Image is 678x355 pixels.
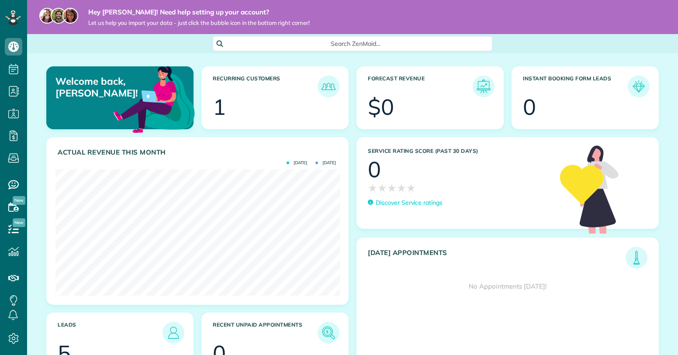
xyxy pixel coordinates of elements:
[320,324,337,341] img: icon_unpaid_appointments-47b8ce3997adf2238b356f14209ab4cced10bd1f174958f3ca8f1d0dd7fffeee.png
[377,180,387,196] span: ★
[475,78,492,95] img: icon_forecast_revenue-8c13a41c7ed35a8dcfafea3cbb826a0462acb37728057bba2d056411b612bbbe.png
[58,148,339,156] h3: Actual Revenue this month
[315,161,336,165] span: [DATE]
[406,180,416,196] span: ★
[213,76,318,97] h3: Recurring Customers
[112,56,197,141] img: dashboard_welcome-42a62b7d889689a78055ac9021e634bf52bae3f8056760290aed330b23ab8690.png
[368,148,551,154] h3: Service Rating score (past 30 days)
[630,78,647,95] img: icon_form_leads-04211a6a04a5b2264e4ee56bc0799ec3eb69b7e499cbb523a139df1d13a81ae0.png
[368,198,443,207] a: Discover Service ratings
[62,8,78,24] img: michelle-19f622bdf1676172e81f8f8fba1fb50e276960ebfe0243fe18214015130c80e4.jpg
[397,180,406,196] span: ★
[55,76,146,99] p: Welcome back, [PERSON_NAME]!
[368,76,473,97] h3: Forecast Revenue
[357,269,658,304] div: No Appointments [DATE]!
[213,322,318,344] h3: Recent unpaid appointments
[387,180,397,196] span: ★
[88,8,310,17] strong: Hey [PERSON_NAME]! Need help setting up your account?
[13,196,25,205] span: New
[368,159,381,180] div: 0
[13,218,25,227] span: New
[165,324,182,341] img: icon_leads-1bed01f49abd5b7fead27621c3d59655bb73ed531f8eeb49469d10e621d6b896.png
[320,78,337,95] img: icon_recurring_customers-cf858462ba22bcd05b5a5880d41d6543d210077de5bb9ebc9590e49fd87d84ed.png
[213,96,226,118] div: 1
[39,8,55,24] img: maria-72a9807cf96188c08ef61303f053569d2e2a8a1cde33d635c8a3ac13582a053d.jpg
[628,249,645,266] img: icon_todays_appointments-901f7ab196bb0bea1936b74009e4eb5ffbc2d2711fa7634e0d609ed5ef32b18b.png
[58,322,163,344] h3: Leads
[523,96,536,118] div: 0
[368,180,377,196] span: ★
[368,96,394,118] div: $0
[287,161,307,165] span: [DATE]
[368,249,626,269] h3: [DATE] Appointments
[376,198,443,207] p: Discover Service ratings
[51,8,66,24] img: jorge-587dff0eeaa6aab1f244e6dc62b8924c3b6ad411094392a53c71c6c4a576187d.jpg
[88,19,310,27] span: Let us help you import your data - just click the bubble icon in the bottom right corner!
[523,76,628,97] h3: Instant Booking Form Leads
